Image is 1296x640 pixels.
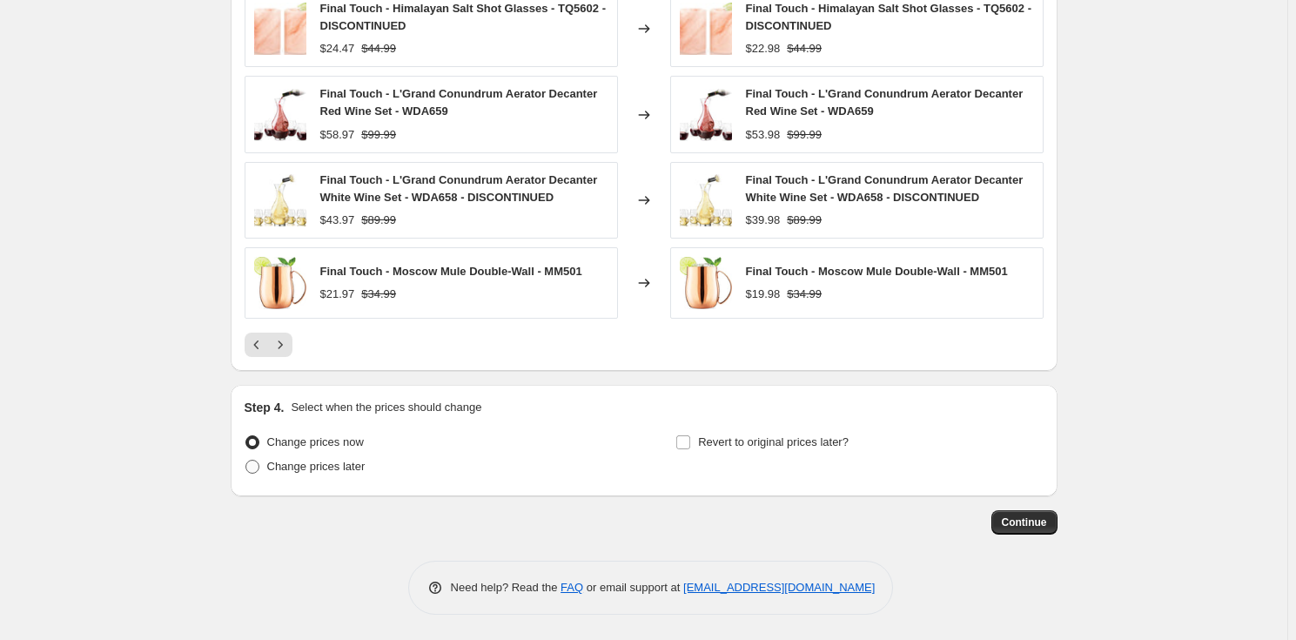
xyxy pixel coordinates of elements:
span: Need help? Read the [451,581,561,594]
span: Final Touch - L'Grand Conundrum Aerator Decanter Red Wine Set - WDA659 [746,87,1024,118]
strike: $44.99 [361,40,396,57]
span: Final Touch - L'Grand Conundrum Aerator Decanter Red Wine Set - WDA659 [320,87,598,118]
div: $24.47 [320,40,355,57]
img: Final-Touch-LGrand-Conundrum-Aerator-Decanter-Red-Wine-Set-WDA659_80x.jpg [254,89,306,141]
strike: $34.99 [361,286,396,303]
strike: $99.99 [787,126,822,144]
span: Change prices later [267,460,366,473]
strike: $89.99 [787,212,822,229]
span: Final Touch - L'Grand Conundrum Aerator Decanter White Wine Set - WDA658 - DISCONTINUED [746,173,1024,204]
button: Next [268,333,292,357]
a: FAQ [561,581,583,594]
div: $19.98 [746,286,781,303]
div: $22.98 [746,40,781,57]
span: Change prices now [267,435,364,448]
span: Continue [1002,515,1047,529]
span: Final Touch - Himalayan Salt Shot Glasses - TQ5602 - DISCONTINUED [320,2,606,32]
span: or email support at [583,581,683,594]
a: [EMAIL_ADDRESS][DOMAIN_NAME] [683,581,875,594]
img: Final-Touch-Moscow-Mule-Double-Wall-MM501_80x.jpg [254,257,306,309]
div: $43.97 [320,212,355,229]
img: Final-Touch-LGrand-Conundrum-Aerator-Decanter-White-Wine-Set-WDA658-DISCONTINUED_80x.jpg [254,174,306,226]
strike: $99.99 [361,126,396,144]
span: Final Touch - Moscow Mule Double-Wall - MM501 [320,265,582,278]
img: Final-Touch-LGrand-Conundrum-Aerator-Decanter-Red-Wine-Set-WDA659_80x.jpg [680,89,732,141]
img: Final-Touch-Moscow-Mule-Double-Wall-MM501_80x.jpg [680,257,732,309]
img: Final-Touch-LGrand-Conundrum-Aerator-Decanter-White-Wine-Set-WDA658-DISCONTINUED_80x.jpg [680,174,732,226]
span: Final Touch - Himalayan Salt Shot Glasses - TQ5602 - DISCONTINUED [746,2,1031,32]
div: $53.98 [746,126,781,144]
strike: $44.99 [787,40,822,57]
p: Select when the prices should change [291,399,481,416]
span: Final Touch - L'Grand Conundrum Aerator Decanter White Wine Set - WDA658 - DISCONTINUED [320,173,598,204]
div: $39.98 [746,212,781,229]
button: Previous [245,333,269,357]
div: $58.97 [320,126,355,144]
img: Final-Touch-Himalayan-Salt-Shot-Glasses-TQ5602-DISCONTINUED_80x.jpg [680,3,732,55]
img: Final-Touch-Himalayan-Salt-Shot-Glasses-TQ5602-DISCONTINUED_80x.jpg [254,3,306,55]
h2: Step 4. [245,399,285,416]
strike: $89.99 [361,212,396,229]
strike: $34.99 [787,286,822,303]
div: $21.97 [320,286,355,303]
span: Revert to original prices later? [698,435,849,448]
nav: Pagination [245,333,292,357]
span: Final Touch - Moscow Mule Double-Wall - MM501 [746,265,1008,278]
button: Continue [991,510,1058,535]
